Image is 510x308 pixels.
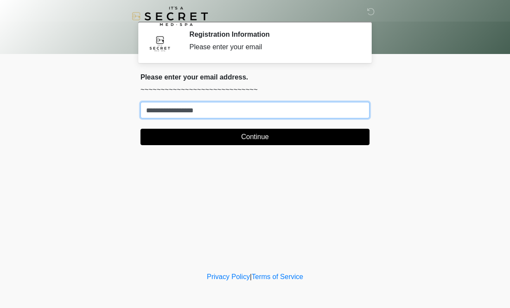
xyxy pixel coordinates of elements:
a: | [250,273,252,280]
a: Terms of Service [252,273,303,280]
img: Agent Avatar [147,30,173,56]
h2: Registration Information [189,30,357,38]
a: Privacy Policy [207,273,250,280]
div: Please enter your email [189,42,357,52]
img: It's A Secret Med Spa Logo [132,6,208,26]
button: Continue [140,129,370,145]
h2: Please enter your email address. [140,73,370,81]
p: ~~~~~~~~~~~~~~~~~~~~~~~~~~~~~ [140,85,370,95]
